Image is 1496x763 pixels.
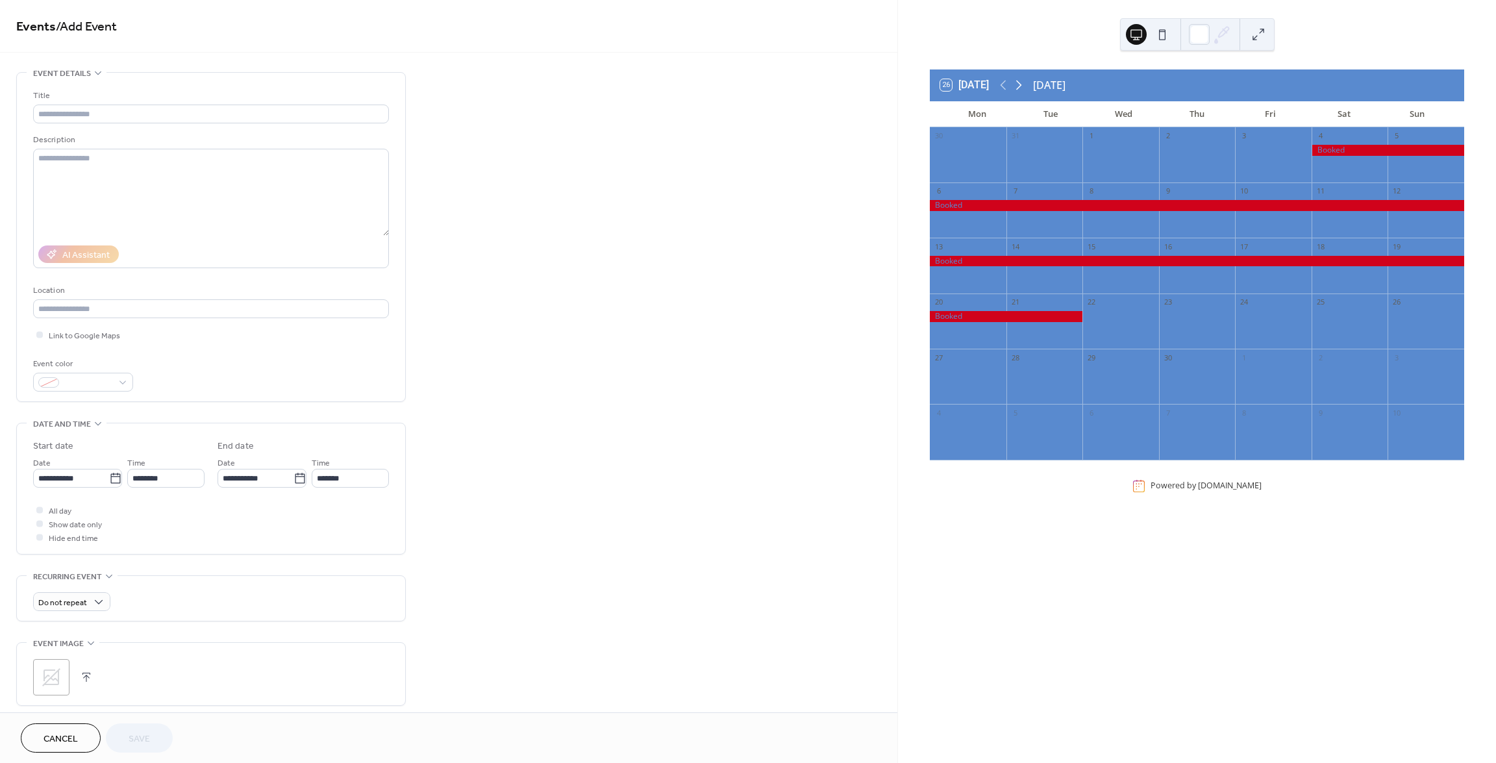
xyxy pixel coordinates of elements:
div: 9 [1163,186,1173,196]
div: 25 [1315,297,1325,307]
span: Do not repeat [38,595,87,610]
button: 26[DATE] [936,76,993,94]
div: 10 [1239,186,1249,196]
span: Date [218,457,235,470]
span: Event details [33,67,91,81]
span: Time [127,457,145,470]
div: 27 [934,353,943,362]
div: Description [33,133,386,147]
div: 7 [1163,408,1173,418]
div: 1 [1086,131,1096,141]
div: 3 [1391,353,1401,362]
div: Location [33,284,386,297]
div: 13 [934,242,943,251]
div: 28 [1010,353,1020,362]
button: Cancel [21,723,101,753]
span: Recurring event [33,570,102,584]
span: Link to Google Maps [49,329,120,343]
div: 26 [1391,297,1401,307]
div: 9 [1315,408,1325,418]
span: Event image [33,637,84,651]
div: 1 [1239,353,1249,362]
span: Date and time [33,418,91,431]
div: 8 [1086,186,1096,196]
div: 12 [1391,186,1401,196]
div: 5 [1391,131,1401,141]
div: Sat [1307,101,1380,127]
a: Events [16,14,56,40]
span: / Add Event [56,14,117,40]
div: 19 [1391,242,1401,251]
div: 4 [934,408,943,418]
div: Booked [1312,145,1464,156]
div: 6 [1086,408,1096,418]
div: Sun [1380,101,1454,127]
div: Fri [1234,101,1307,127]
div: 30 [1163,353,1173,362]
span: Hide end time [49,532,98,545]
div: 3 [1239,131,1249,141]
div: Event color [33,357,131,371]
span: Date [33,457,51,470]
div: 10 [1391,408,1401,418]
span: Cancel [44,732,78,746]
div: 7 [1010,186,1020,196]
div: ; [33,659,69,695]
div: 4 [1315,131,1325,141]
div: 24 [1239,297,1249,307]
div: 18 [1315,242,1325,251]
div: 2 [1315,353,1325,362]
div: 2 [1163,131,1173,141]
span: Time [312,457,330,470]
div: Powered by [1151,481,1262,492]
div: 20 [934,297,943,307]
div: 30 [934,131,943,141]
div: 17 [1239,242,1249,251]
div: End date [218,440,254,453]
div: 14 [1010,242,1020,251]
div: Tue [1014,101,1087,127]
div: Booked [930,256,1464,267]
div: 31 [1010,131,1020,141]
div: Booked [930,200,1464,211]
div: 21 [1010,297,1020,307]
span: Show date only [49,518,102,532]
span: All day [49,505,71,518]
div: 6 [934,186,943,196]
div: 29 [1086,353,1096,362]
div: 5 [1010,408,1020,418]
div: 22 [1086,297,1096,307]
div: Title [33,89,386,103]
div: [DATE] [1033,77,1066,93]
div: Thu [1160,101,1234,127]
div: 23 [1163,297,1173,307]
div: Booked [930,311,1082,322]
a: [DOMAIN_NAME] [1198,481,1262,492]
div: 8 [1239,408,1249,418]
div: Start date [33,440,73,453]
div: 11 [1315,186,1325,196]
div: 15 [1086,242,1096,251]
div: 16 [1163,242,1173,251]
div: Wed [1087,101,1160,127]
div: Mon [940,101,1014,127]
